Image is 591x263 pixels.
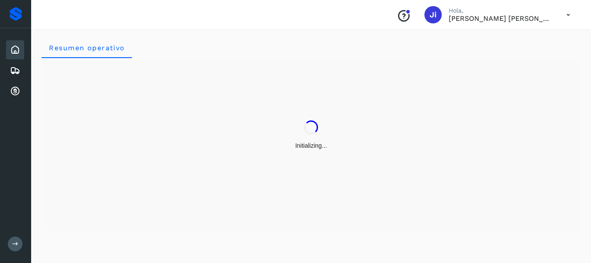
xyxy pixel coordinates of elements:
div: Cuentas por cobrar [6,82,24,101]
p: Juana irma Hernández Rojas [449,14,552,23]
span: Resumen operativo [48,44,125,52]
div: Inicio [6,40,24,59]
p: Hola, [449,7,552,14]
div: Embarques [6,61,24,80]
